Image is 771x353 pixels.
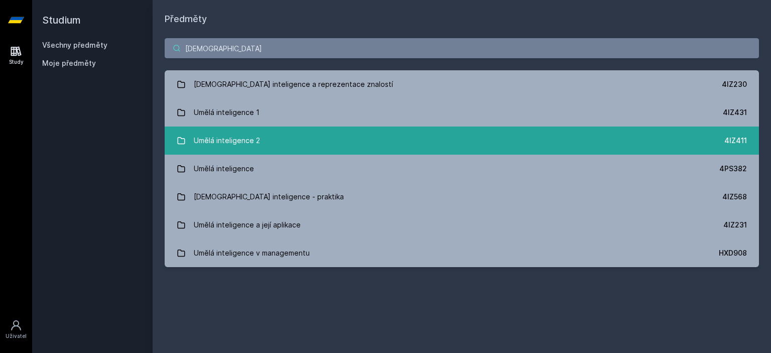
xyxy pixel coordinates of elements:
div: 4IZ231 [723,220,747,230]
a: Umělá inteligence a její aplikace 4IZ231 [165,211,759,239]
div: [DEMOGRAPHIC_DATA] inteligence a reprezentace znalostí [194,74,393,94]
a: Uživatel [2,314,30,345]
div: 4IZ411 [724,136,747,146]
div: HXD908 [719,248,747,258]
a: Umělá inteligence 4PS382 [165,155,759,183]
div: 4IZ568 [722,192,747,202]
span: Moje předměty [42,58,96,68]
a: Study [2,40,30,71]
a: Všechny předměty [42,41,107,49]
a: Umělá inteligence 1 4IZ431 [165,98,759,127]
div: 4PS382 [719,164,747,174]
div: 4IZ431 [723,107,747,117]
div: Uživatel [6,332,27,340]
h1: Předměty [165,12,759,26]
div: Umělá inteligence a její aplikace [194,215,301,235]
a: Umělá inteligence v managementu HXD908 [165,239,759,267]
div: Umělá inteligence 2 [194,131,260,151]
a: [DEMOGRAPHIC_DATA] inteligence a reprezentace znalostí 4IZ230 [165,70,759,98]
a: [DEMOGRAPHIC_DATA] inteligence - praktika 4IZ568 [165,183,759,211]
div: 4IZ230 [722,79,747,89]
div: Study [9,58,24,66]
input: Název nebo ident předmětu… [165,38,759,58]
a: Umělá inteligence 2 4IZ411 [165,127,759,155]
div: [DEMOGRAPHIC_DATA] inteligence - praktika [194,187,344,207]
div: Umělá inteligence v managementu [194,243,310,263]
div: Umělá inteligence 1 [194,102,260,123]
div: Umělá inteligence [194,159,254,179]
